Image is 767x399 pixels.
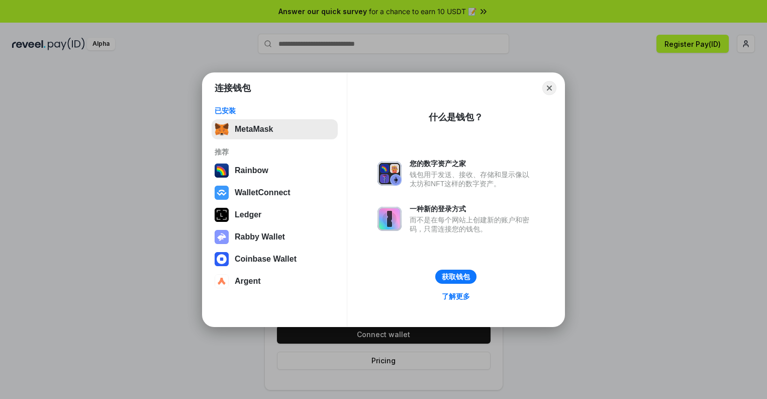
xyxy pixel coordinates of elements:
img: svg+xml,%3Csvg%20width%3D%22120%22%20height%3D%22120%22%20viewBox%3D%220%200%20120%20120%22%20fil... [215,164,229,178]
button: Close [542,81,556,95]
div: 您的数字资产之家 [410,159,534,168]
button: Argent [212,271,338,291]
div: 什么是钱包？ [429,111,483,123]
img: svg+xml,%3Csvg%20width%3D%2228%22%20height%3D%2228%22%20viewBox%3D%220%200%2028%2028%22%20fill%3D... [215,274,229,288]
div: 获取钱包 [442,272,470,281]
div: MetaMask [235,125,273,134]
div: Ledger [235,210,261,219]
img: svg+xml,%3Csvg%20width%3D%2228%22%20height%3D%2228%22%20viewBox%3D%220%200%2028%2028%22%20fill%3D... [215,186,229,200]
button: Rabby Wallet [212,227,338,247]
div: Rabby Wallet [235,232,285,242]
button: MetaMask [212,119,338,139]
div: 已安装 [215,106,335,115]
div: 了解更多 [442,292,470,301]
a: 了解更多 [436,290,476,303]
div: Rainbow [235,166,268,175]
div: 钱包用于发送、接收、存储和显示像以太坊和NFT这样的数字资产。 [410,170,534,188]
div: Argent [235,277,261,286]
button: Ledger [212,205,338,225]
div: Coinbase Wallet [235,255,297,264]
img: svg+xml,%3Csvg%20xmlns%3D%22http%3A%2F%2Fwww.w3.org%2F2000%2Fsvg%22%20fill%3D%22none%22%20viewBox... [377,207,402,231]
img: svg+xml,%3Csvg%20xmlns%3D%22http%3A%2F%2Fwww.w3.org%2F2000%2Fsvg%22%20width%3D%2228%22%20height%3... [215,208,229,222]
h1: 连接钱包 [215,82,251,94]
img: svg+xml,%3Csvg%20xmlns%3D%22http%3A%2F%2Fwww.w3.org%2F2000%2Fsvg%22%20fill%3D%22none%22%20viewBox... [377,162,402,186]
div: 一种新的登录方式 [410,204,534,213]
button: Coinbase Wallet [212,249,338,269]
button: WalletConnect [212,183,338,203]
img: svg+xml,%3Csvg%20width%3D%2228%22%20height%3D%2228%22%20viewBox%3D%220%200%2028%2028%22%20fill%3D... [215,252,229,266]
div: 而不是在每个网站上创建新的账户和密码，只需连接您的钱包。 [410,215,534,233]
button: Rainbow [212,161,338,181]
img: svg+xml,%3Csvg%20fill%3D%22none%22%20height%3D%2233%22%20viewBox%3D%220%200%2035%2033%22%20width%... [215,122,229,136]
div: 推荐 [215,147,335,156]
div: WalletConnect [235,188,291,197]
img: svg+xml,%3Csvg%20xmlns%3D%22http%3A%2F%2Fwww.w3.org%2F2000%2Fsvg%22%20fill%3D%22none%22%20viewBox... [215,230,229,244]
button: 获取钱包 [435,270,476,284]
